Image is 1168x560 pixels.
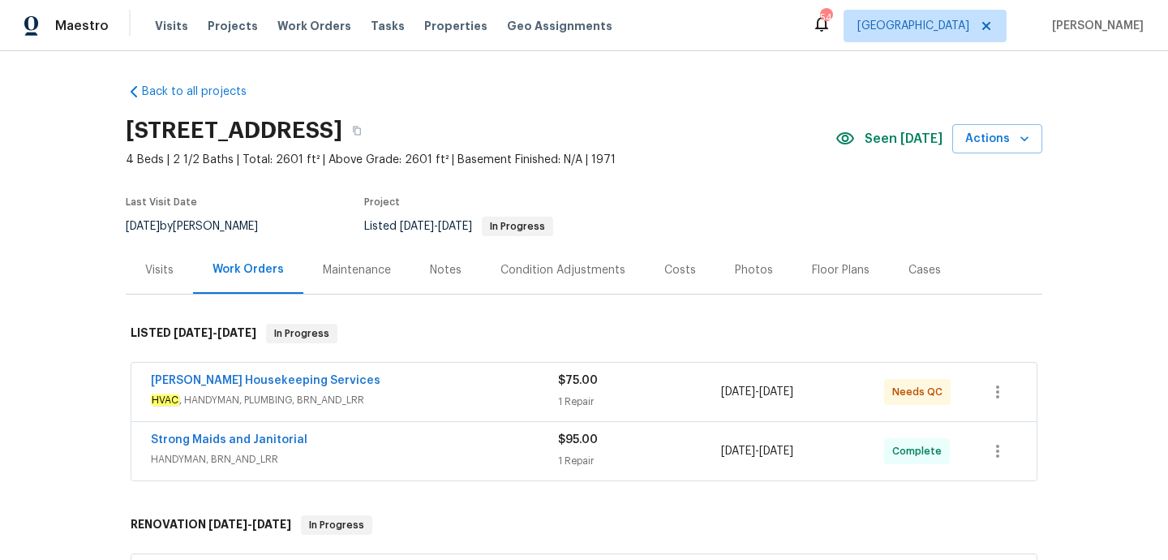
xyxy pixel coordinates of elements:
[174,327,213,338] span: [DATE]
[865,131,943,147] span: Seen [DATE]
[371,20,405,32] span: Tasks
[500,262,625,278] div: Condition Adjustments
[400,221,434,232] span: [DATE]
[1046,18,1144,34] span: [PERSON_NAME]
[721,384,793,400] span: -
[126,499,1042,551] div: RENOVATION [DATE]-[DATE]In Progress
[721,386,755,398] span: [DATE]
[126,152,835,168] span: 4 Beds | 2 1/2 Baths | Total: 2601 ft² | Above Grade: 2601 ft² | Basement Finished: N/A | 1971
[965,129,1029,149] span: Actions
[55,18,109,34] span: Maestro
[820,10,831,26] div: 54
[721,443,793,459] span: -
[812,262,870,278] div: Floor Plans
[208,18,258,34] span: Projects
[126,217,277,236] div: by [PERSON_NAME]
[759,446,793,457] span: [DATE]
[857,18,969,34] span: [GEOGRAPHIC_DATA]
[323,262,391,278] div: Maintenance
[131,515,291,535] h6: RENOVATION
[277,18,351,34] span: Work Orders
[892,384,949,400] span: Needs QC
[126,123,342,139] h2: [STREET_ADDRESS]
[430,262,462,278] div: Notes
[952,124,1042,154] button: Actions
[558,394,721,410] div: 1 Repair
[208,519,247,530] span: [DATE]
[151,451,558,467] span: HANDYMAN, BRN_AND_LRR
[759,386,793,398] span: [DATE]
[908,262,941,278] div: Cases
[151,375,380,386] a: [PERSON_NAME] Housekeeping Services
[213,261,284,278] div: Work Orders
[131,324,256,343] h6: LISTED
[664,262,696,278] div: Costs
[252,519,291,530] span: [DATE]
[364,197,400,207] span: Project
[364,221,553,232] span: Listed
[735,262,773,278] div: Photos
[126,84,281,100] a: Back to all projects
[151,434,307,446] a: Strong Maids and Janitorial
[342,116,371,145] button: Copy Address
[721,446,755,457] span: [DATE]
[155,18,188,34] span: Visits
[151,392,558,408] span: , HANDYMAN, PLUMBING, BRN_AND_LRR
[303,517,371,533] span: In Progress
[424,18,487,34] span: Properties
[507,18,612,34] span: Geo Assignments
[217,327,256,338] span: [DATE]
[558,453,721,469] div: 1 Repair
[174,327,256,338] span: -
[145,262,174,278] div: Visits
[126,221,160,232] span: [DATE]
[126,197,197,207] span: Last Visit Date
[268,325,336,342] span: In Progress
[208,519,291,530] span: -
[438,221,472,232] span: [DATE]
[483,222,552,231] span: In Progress
[151,394,179,406] em: HVAC
[126,308,1042,360] div: LISTED [DATE]-[DATE]In Progress
[558,434,598,446] span: $95.00
[400,221,472,232] span: -
[892,443,948,459] span: Complete
[558,375,598,386] span: $75.00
